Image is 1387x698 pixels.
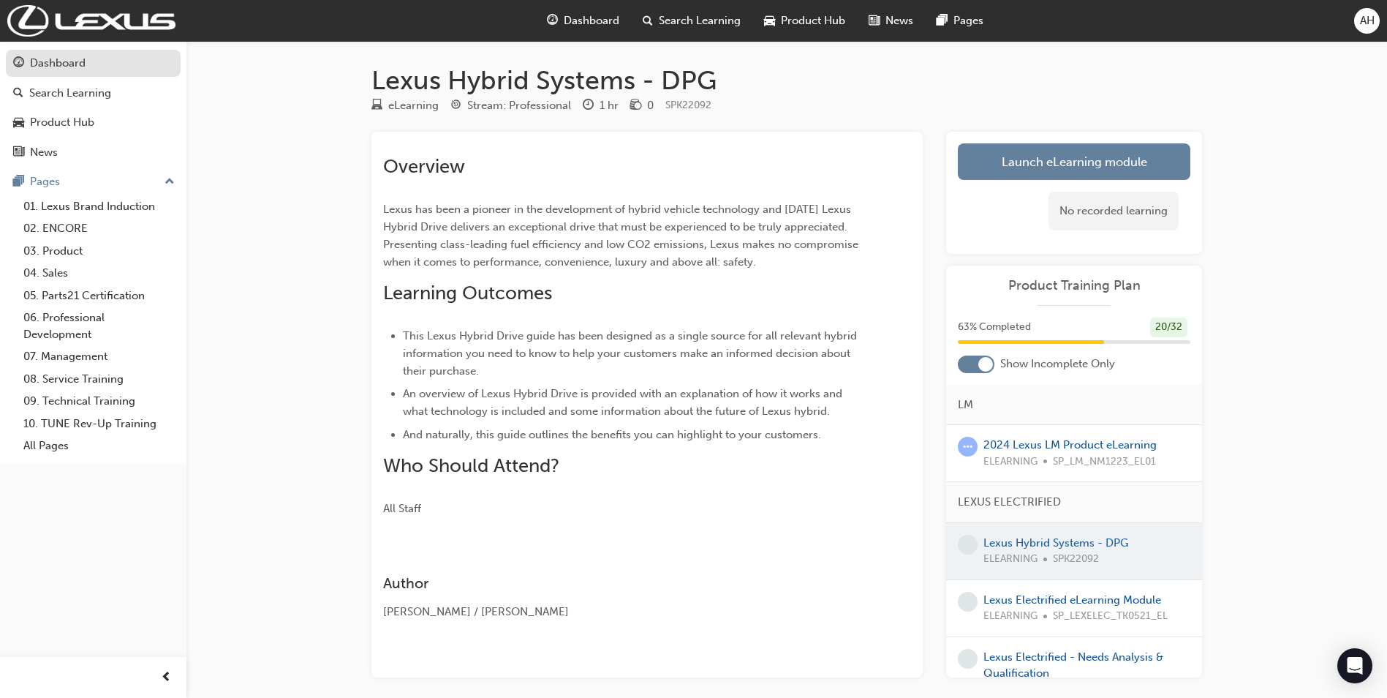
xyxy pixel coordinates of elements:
span: This Lexus Hybrid Drive guide has been designed as a single source for all relevant hybrid inform... [403,329,860,378]
span: 63 % Completed [958,319,1031,336]
span: learningRecordVerb_NONE-icon [958,649,978,669]
span: Learning Outcomes [383,282,552,304]
a: Launch eLearning module [958,143,1190,180]
div: Search Learning [29,85,111,102]
a: 02. ENCORE [18,217,181,240]
span: Search Learning [659,12,741,29]
a: Product Hub [6,109,181,136]
span: SP_LM_NM1223_EL01 [1053,454,1156,470]
div: Duration [583,97,619,115]
span: clock-icon [583,100,594,113]
a: Lexus Electrified - Needs Analysis & Qualification [983,650,1163,680]
button: Pages [6,168,181,195]
span: Product Hub [781,12,845,29]
div: Stream: Professional [467,97,571,114]
span: learningRecordVerb_ATTEMPT-icon [958,437,978,457]
span: Pages [953,12,983,29]
span: guage-icon [547,12,558,30]
span: Show Incomplete Only [1000,356,1115,372]
div: Type [371,97,439,115]
span: search-icon [13,87,23,100]
h3: Author [383,575,858,592]
span: learningRecordVerb_NONE-icon [958,592,978,612]
div: 1 hr [600,97,619,114]
span: pages-icon [13,176,24,189]
span: car-icon [13,116,24,130]
span: Overview [383,155,465,178]
span: LEXUS ELECTRIFIED [958,494,1061,511]
a: car-iconProduct Hub [752,6,857,36]
span: car-icon [764,12,775,30]
span: An overview of Lexus Hybrid Drive is provided with an explanation of how it works and what techno... [403,387,845,418]
span: news-icon [13,146,24,160]
span: up-icon [165,173,175,192]
span: ELEARNING [983,608,1038,625]
span: prev-icon [161,669,172,687]
a: Lexus Electrified eLearning Module [983,593,1161,607]
div: Stream [450,97,571,115]
span: SP_LEXELEC_TK0521_EL [1053,608,1168,625]
a: News [6,139,181,166]
span: All Staff [383,502,421,515]
button: DashboardSearch LearningProduct HubNews [6,47,181,168]
a: 07. Management [18,345,181,368]
div: News [30,144,58,161]
span: Learning resource code [665,99,711,111]
div: 20 / 32 [1150,318,1187,337]
a: news-iconNews [857,6,925,36]
a: pages-iconPages [925,6,995,36]
a: 08. Service Training [18,368,181,391]
a: Dashboard [6,50,181,77]
span: LM [958,397,973,413]
span: ELEARNING [983,454,1038,470]
span: money-icon [630,100,641,113]
span: guage-icon [13,57,24,70]
div: 0 [647,97,654,114]
a: 05. Parts21 Certification [18,285,181,307]
a: 2024 Lexus LM Product eLearning [983,438,1157,451]
div: Price [630,97,654,115]
span: Lexus has been a pioneer in the development of hybrid vehicle technology and [DATE] Lexus Hybrid ... [383,203,861,269]
img: Trak [7,5,175,37]
a: 04. Sales [18,262,181,285]
a: 09. Technical Training [18,390,181,413]
span: target-icon [450,100,461,113]
a: 03. Product [18,240,181,263]
a: Search Learning [6,80,181,107]
span: News [885,12,913,29]
div: eLearning [388,97,439,114]
span: news-icon [869,12,880,30]
div: No recorded learning [1048,192,1179,230]
a: Product Training Plan [958,277,1190,294]
div: [PERSON_NAME] / [PERSON_NAME] [383,604,858,620]
a: 06. Professional Development [18,307,181,345]
div: Product Hub [30,114,94,131]
div: Open Intercom Messenger [1337,648,1372,683]
a: search-iconSearch Learning [631,6,752,36]
span: search-icon [643,12,653,30]
button: AH [1354,8,1380,34]
a: guage-iconDashboard [535,6,631,36]
span: pages-icon [937,12,948,30]
a: All Pages [18,435,181,457]
span: Who Should Attend? [383,454,559,477]
span: learningResourceType_ELEARNING-icon [371,100,382,113]
a: 10. TUNE Rev-Up Training [18,413,181,435]
span: And naturally, this guide outlines the benefits you can highlight to your customers. [403,428,821,441]
a: 01. Lexus Brand Induction [18,195,181,218]
h1: Lexus Hybrid Systems - DPG [371,64,1202,97]
span: learningRecordVerb_NONE-icon [958,535,978,555]
span: AH [1360,12,1375,29]
div: Dashboard [30,55,86,72]
div: Pages [30,173,60,190]
span: Dashboard [564,12,619,29]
